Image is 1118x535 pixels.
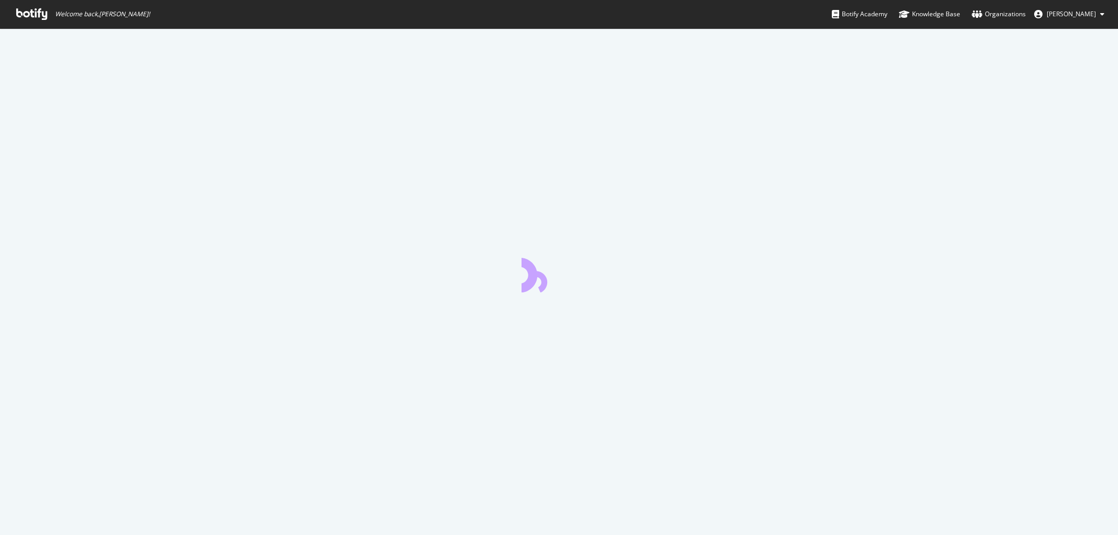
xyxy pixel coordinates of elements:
div: Botify Academy [832,9,887,19]
span: Welcome back, [PERSON_NAME] ! [55,10,150,18]
div: animation [522,255,597,292]
span: Sinead Pounder [1047,9,1096,18]
button: [PERSON_NAME] [1026,6,1113,23]
div: Organizations [972,9,1026,19]
div: Knowledge Base [899,9,960,19]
